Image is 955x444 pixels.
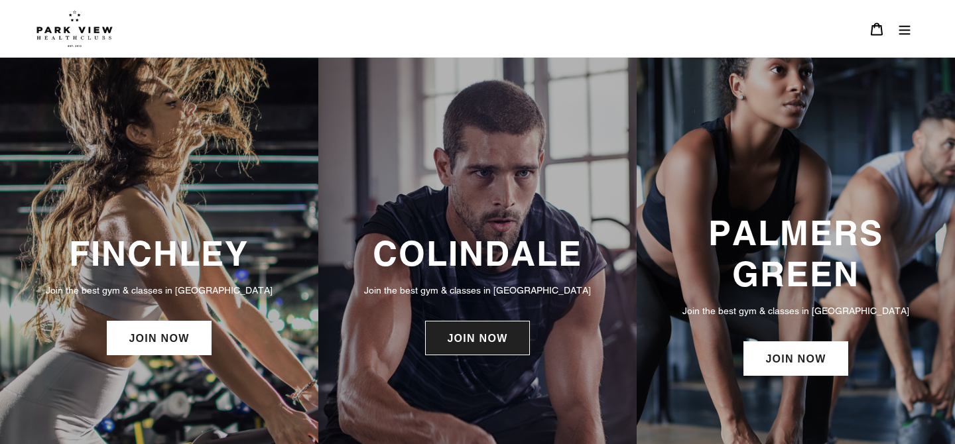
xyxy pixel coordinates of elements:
h3: FINCHLEY [13,233,305,274]
h3: PALMERS GREEN [650,213,942,294]
h3: COLINDALE [332,233,623,274]
a: JOIN NOW: Finchley Membership [107,321,211,355]
img: Park view health clubs is a gym near you. [36,10,113,47]
a: JOIN NOW: Palmers Green Membership [743,341,848,376]
p: Join the best gym & classes in [GEOGRAPHIC_DATA] [13,283,305,298]
a: JOIN NOW: Colindale Membership [425,321,529,355]
p: Join the best gym & classes in [GEOGRAPHIC_DATA] [332,283,623,298]
p: Join the best gym & classes in [GEOGRAPHIC_DATA] [650,304,942,318]
button: Menu [891,15,919,43]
